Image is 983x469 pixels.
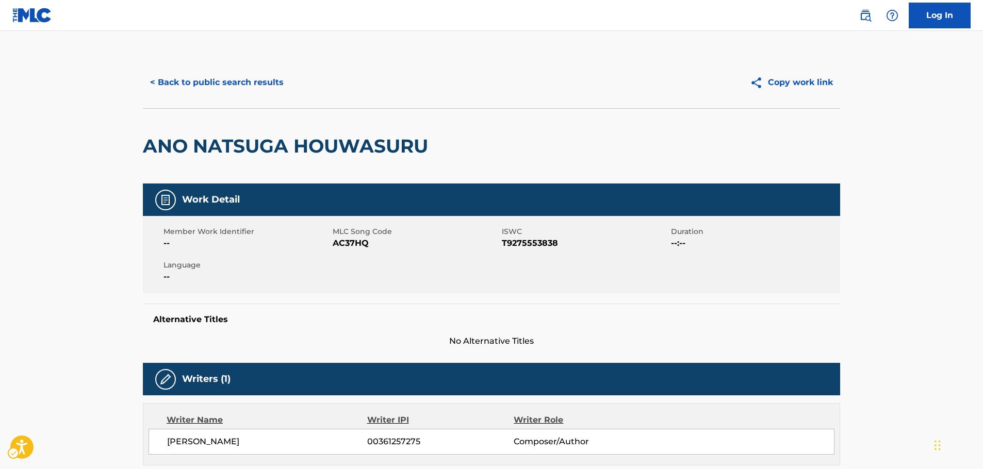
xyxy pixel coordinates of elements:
iframe: Hubspot Iframe [931,420,983,469]
span: ISWC [502,226,668,237]
span: Composer/Author [514,435,647,448]
h2: ANO NATSUGA HOUWASURU [143,135,433,158]
div: Writer Name [167,414,367,426]
h5: Alternative Titles [153,314,830,325]
img: help [886,9,898,22]
h5: Work Detail [182,194,240,206]
img: MLC Logo [12,8,52,23]
span: --:-- [671,237,838,249]
span: -- [163,237,330,249]
span: T9275553838 [502,237,668,249]
button: < Back to public search results [143,70,291,95]
a: Log In [909,3,971,28]
div: Chat Widget [931,420,983,469]
span: MLC Song Code [333,226,499,237]
span: Language [163,260,330,271]
div: Writer IPI [367,414,514,426]
div: Drag [935,430,941,461]
h5: Writers (1) [182,373,231,385]
span: 00361257275 [367,435,514,448]
span: Member Work Identifier [163,226,330,237]
img: Work Detail [159,194,172,206]
div: Writer Role [514,414,647,426]
span: -- [163,271,330,283]
span: No Alternative Titles [143,335,840,347]
span: Duration [671,226,838,237]
button: Copy work link [743,70,840,95]
span: [PERSON_NAME] [167,435,367,448]
img: Writers [159,373,172,386]
img: search [859,9,872,22]
img: Copy work link [750,76,768,89]
span: AC37HQ [333,237,499,249]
